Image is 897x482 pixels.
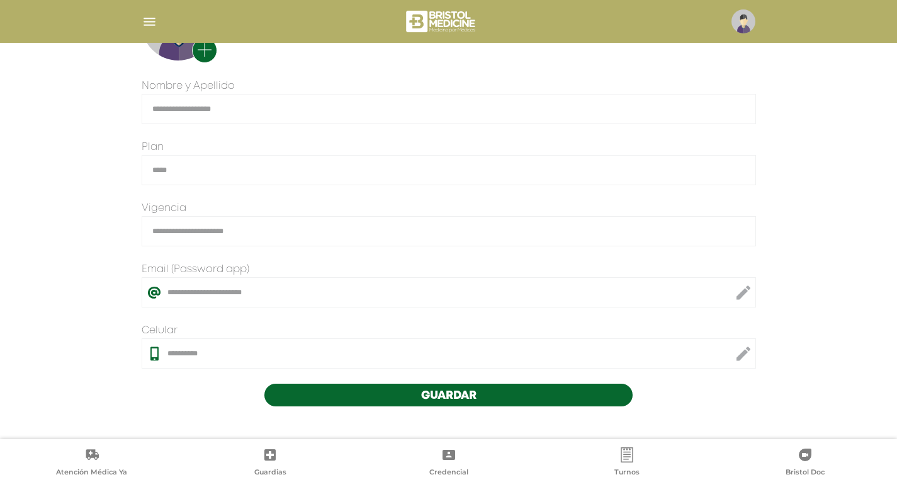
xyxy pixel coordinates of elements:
[142,140,164,155] label: Plan
[786,468,825,479] span: Bristol Doc
[421,390,477,401] span: Guardar
[142,201,186,216] label: Vigencia
[716,447,894,479] a: Bristol Doc
[3,447,181,479] a: Atención Médica Ya
[142,262,249,277] label: Email (Password app)
[142,323,178,338] label: Celular
[429,468,468,479] span: Credencial
[538,447,716,479] a: Turnos
[56,468,127,479] span: Atención Médica Ya
[614,468,640,479] span: Turnos
[142,14,157,30] img: Cober_menu-lines-white.svg
[142,79,235,94] label: Nombre y Apellido
[254,468,286,479] span: Guardias
[359,447,538,479] a: Credencial
[731,9,755,33] img: profile-placeholder.svg
[264,384,633,406] button: Guardar
[404,6,479,37] img: bristol-medicine-blanco.png
[181,447,359,479] a: Guardias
